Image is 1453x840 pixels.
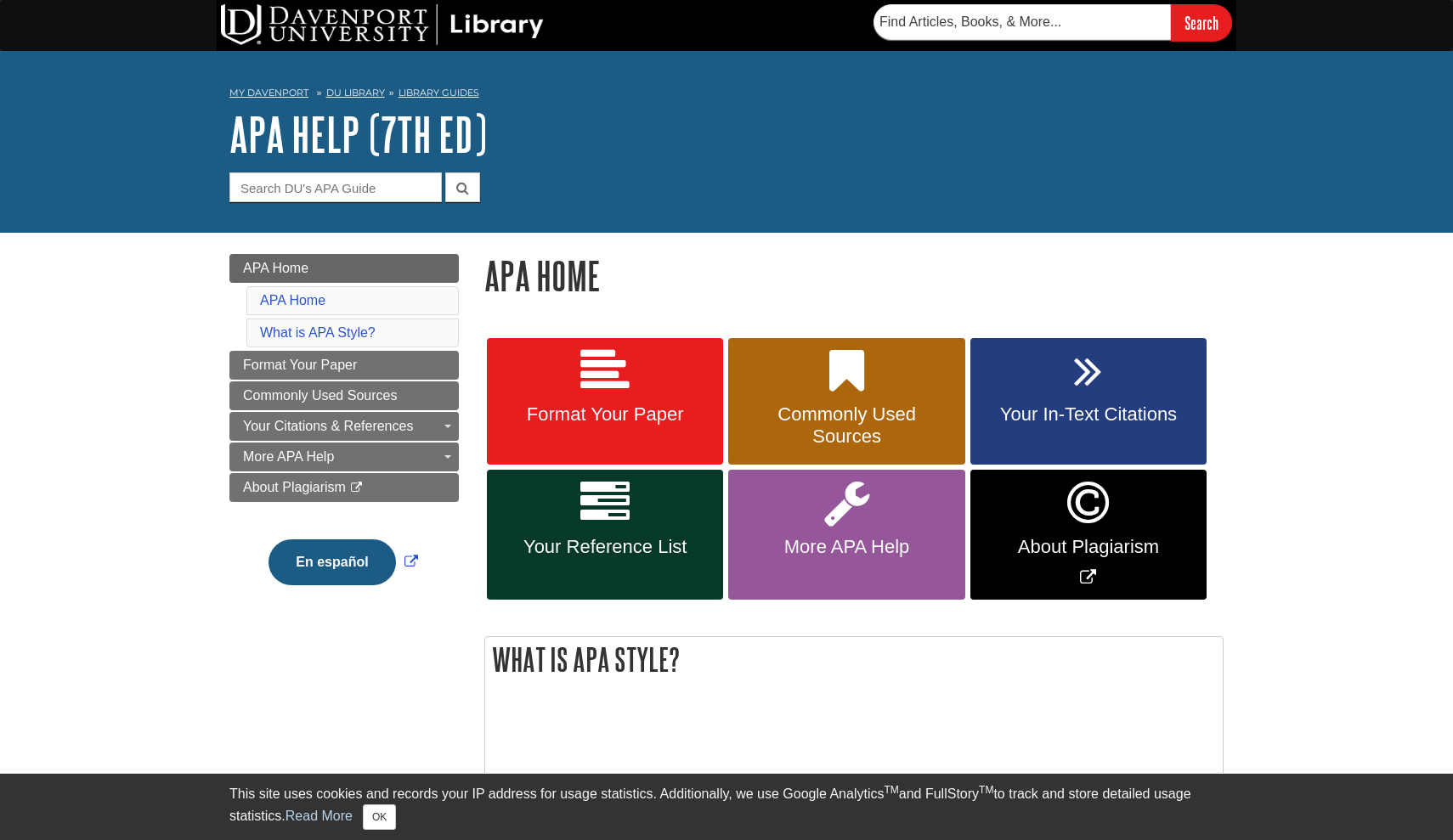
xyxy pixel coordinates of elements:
a: My Davenport [229,86,308,100]
a: APA Home [229,254,459,283]
nav: breadcrumb [229,82,1224,109]
a: More APA Help [728,470,964,600]
div: Guide Page Menu [229,254,459,614]
a: APA Help (7th Ed) [229,108,487,161]
a: Commonly Used Sources [728,338,964,465]
button: En español [269,539,395,585]
span: Commonly Used Sources [741,403,952,448]
sup: TM [979,784,993,796]
span: Format Your Paper [243,358,357,372]
span: More APA Help [243,449,334,464]
span: Your Citations & References [243,419,413,433]
a: Commonly Used Sources [229,381,459,410]
a: Format Your Paper [487,338,723,465]
a: About Plagiarism [229,473,459,502]
span: About Plagiarism [243,480,346,494]
input: Find Articles, Books, & More... [873,4,1171,40]
a: Link opens in new window [970,470,1207,600]
a: Your Citations & References [229,412,459,441]
h2: What is APA Style? [485,637,1223,682]
h1: APA Home [484,254,1224,297]
span: About Plagiarism [983,536,1194,558]
div: This site uses cookies and records your IP address for usage statistics. Additionally, we use Goo... [229,784,1224,830]
a: Format Your Paper [229,351,459,380]
a: APA Home [260,293,325,307]
a: What is APA Style? [260,325,376,340]
span: More APA Help [741,536,952,558]
span: Format Your Paper [500,403,710,426]
a: Read More [286,809,353,823]
i: This link opens in a new window [349,482,364,493]
a: Library Guides [399,87,479,99]
input: Search DU's APA Guide [229,172,442,202]
a: Your Reference List [487,470,723,600]
form: Searches DU Library's articles, books, and more [873,4,1232,41]
sup: TM [884,784,898,796]
span: Commonly Used Sources [243,388,397,403]
span: Your In-Text Citations [983,403,1194,426]
a: More APA Help [229,443,459,471]
a: DU Library [326,87,385,99]
a: Your In-Text Citations [970,338,1207,465]
button: Close [363,804,396,830]
img: DU Library [221,4,544,45]
span: APA Home [243,261,308,275]
span: Your Reference List [500,536,710,558]
input: Search [1171,4,1232,41]
a: Link opens in new window [264,555,421,569]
